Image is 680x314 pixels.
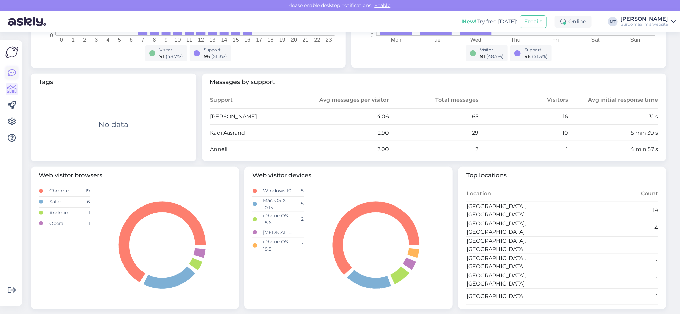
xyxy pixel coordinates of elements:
span: ( 51.3 %) [532,53,548,59]
span: 91 [159,53,164,59]
td: 29 [389,125,479,141]
tspan: Sat [591,37,600,43]
td: 65 [389,109,479,125]
th: Support [210,92,300,109]
tspan: 0 [50,32,53,38]
td: 18 [294,185,304,196]
div: Try free [DATE]: [462,18,517,26]
div: Support [525,47,548,53]
td: iPhone OS 18.6 [263,212,294,227]
td: 10 [479,125,568,141]
td: Kadi Aasrand [210,125,300,141]
span: Web visitor devices [252,171,445,180]
tspan: 12 [198,37,204,43]
tspan: 20 [291,37,297,43]
tspan: Fri [552,37,559,43]
span: ( 48.7 %) [166,53,183,59]
div: [PERSON_NAME] [620,16,668,22]
td: 2 [389,141,479,157]
td: Mac OS X 10.15 [263,196,294,212]
tspan: 16 [244,37,250,43]
td: [PERSON_NAME] [210,109,300,125]
tspan: 3 [95,37,98,43]
span: 91 [480,53,485,59]
tspan: Thu [511,37,521,43]
div: Büroomaailm's website [620,22,668,27]
span: 96 [525,53,531,59]
span: ( 51.3 %) [211,53,227,59]
span: Messages by support [210,78,659,87]
div: Visitor [480,47,504,53]
tspan: 10 [175,37,181,43]
tspan: 18 [268,37,274,43]
td: Chrome [49,185,80,196]
div: Support [204,47,227,53]
th: Location [466,185,562,202]
span: Enable [373,2,393,8]
td: [MEDICAL_DATA] [263,227,294,238]
td: Anneli [210,141,300,157]
td: 1 [562,254,658,271]
td: [GEOGRAPHIC_DATA], [GEOGRAPHIC_DATA] [466,254,562,271]
td: iPhone OS 18.5 [263,238,294,253]
td: 4 [562,219,658,236]
td: Opera [49,218,80,229]
tspan: Wed [470,37,481,43]
button: Emails [520,15,547,28]
td: 1 [80,207,90,218]
th: Visitors [479,92,568,109]
span: Web visitor browsers [39,171,231,180]
tspan: 6 [130,37,133,43]
td: 19 [80,185,90,196]
td: Safari [49,196,80,207]
td: 1 [562,236,658,254]
tspan: 19 [279,37,285,43]
tspan: 11 [186,37,192,43]
td: 2 [294,212,304,227]
span: 96 [204,53,210,59]
tspan: 22 [314,37,320,43]
td: 1 [562,288,658,305]
span: Top locations [466,171,658,180]
span: Tags [39,78,188,87]
tspan: 9 [165,37,168,43]
tspan: 17 [256,37,262,43]
td: 4 min 57 s [569,141,658,157]
td: [GEOGRAPHIC_DATA], [GEOGRAPHIC_DATA] [466,271,562,288]
td: [GEOGRAPHIC_DATA], [GEOGRAPHIC_DATA] [466,202,562,219]
div: MT [608,17,618,26]
tspan: 4 [107,37,110,43]
tspan: 0 [60,37,63,43]
td: 1 [479,141,568,157]
tspan: 21 [302,37,308,43]
td: [GEOGRAPHIC_DATA], [GEOGRAPHIC_DATA] [466,236,562,254]
td: [GEOGRAPHIC_DATA], [GEOGRAPHIC_DATA] [466,219,562,236]
tspan: 0 [371,32,374,38]
tspan: 8 [153,37,156,43]
td: 1 [294,227,304,238]
tspan: 5 [118,37,121,43]
tspan: 2 [83,37,86,43]
th: Avg messages per visitor [300,92,389,109]
th: Count [562,185,658,202]
td: [GEOGRAPHIC_DATA] [466,288,562,305]
tspan: 1 [72,37,75,43]
tspan: 15 [233,37,239,43]
tspan: 13 [209,37,215,43]
td: 16 [479,109,568,125]
td: 1 [562,271,658,288]
span: ( 48.7 %) [486,53,504,59]
tspan: Mon [391,37,401,43]
td: 5 [294,196,304,212]
td: 19 [562,202,658,219]
div: Online [555,16,592,28]
td: 1 [80,218,90,229]
a: [PERSON_NAME]Büroomaailm's website [620,16,676,27]
div: No data [98,119,128,130]
img: Askly Logo [5,46,18,59]
td: Android [49,207,80,218]
div: Visitor [159,47,183,53]
td: 4.06 [300,109,389,125]
tspan: 14 [221,37,227,43]
td: 2.00 [300,141,389,157]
